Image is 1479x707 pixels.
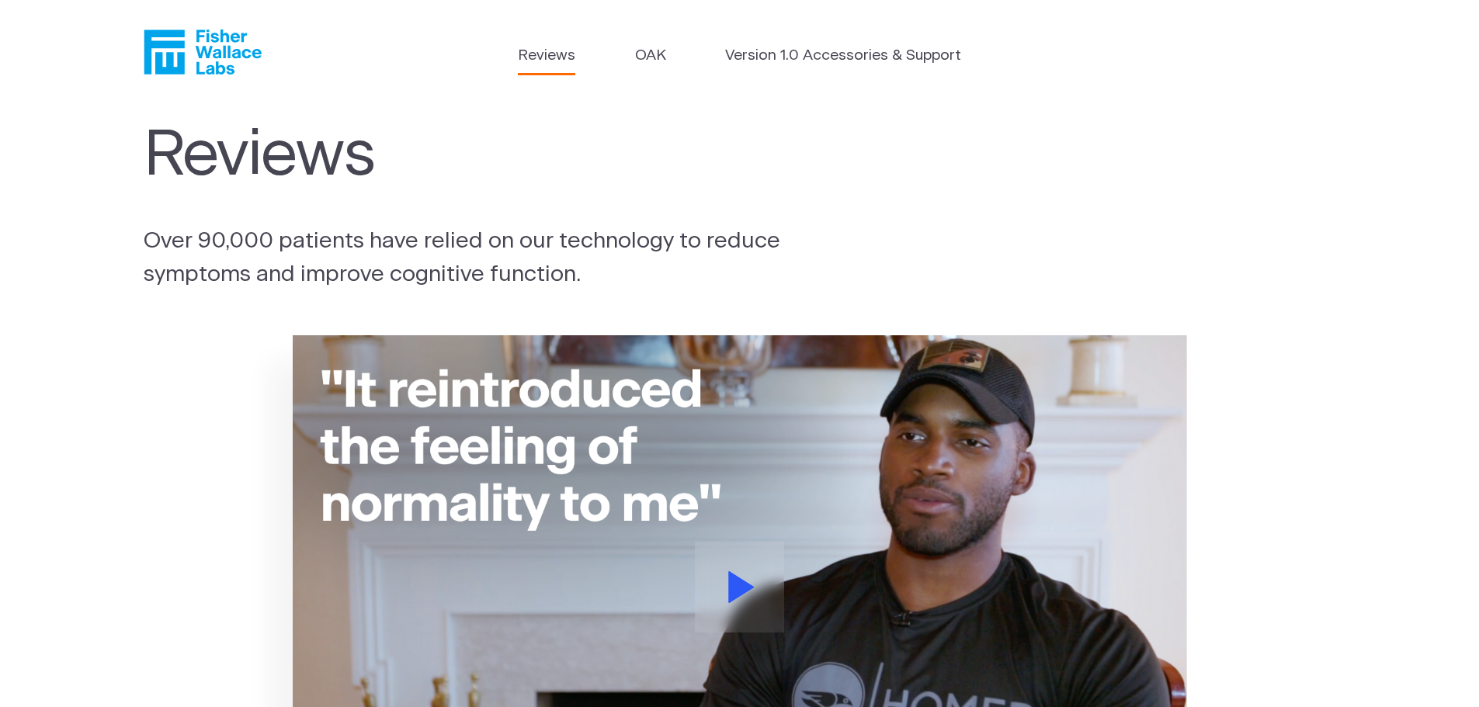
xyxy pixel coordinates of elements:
[144,224,822,291] p: Over 90,000 patients have relied on our technology to reduce symptoms and improve cognitive funct...
[728,571,755,603] svg: Play
[725,45,961,68] a: Version 1.0 Accessories & Support
[144,29,262,75] a: Fisher Wallace
[635,45,666,68] a: OAK
[518,45,575,68] a: Reviews
[144,120,814,193] h1: Reviews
